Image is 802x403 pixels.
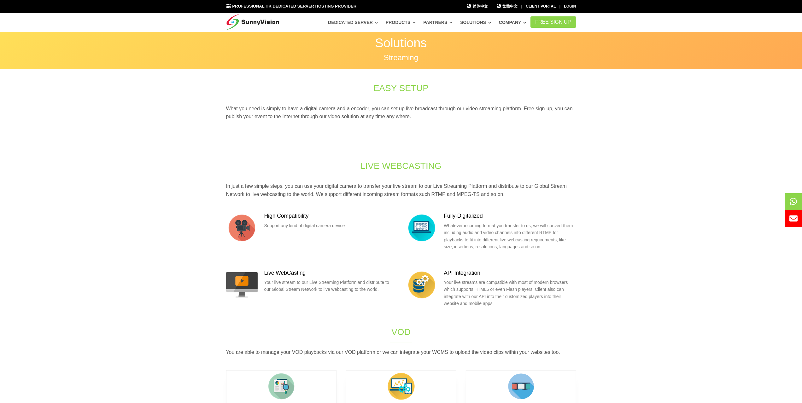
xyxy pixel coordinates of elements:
a: Company [499,17,527,28]
p: Your live stream to our Live Streaming Platform and distribute to our Global Stream Network to li... [264,279,396,293]
h1: Easy Setup [296,82,506,94]
li: | [491,3,492,9]
p: Your live streams are compatible with most of modern browsers which supports HTML5 or even Flash ... [444,279,576,307]
a: 简体中文 [466,3,488,9]
p: Solutions [226,37,576,49]
img: flat-chart-page.png [266,371,297,402]
a: Partners [424,17,453,28]
h3: API Integration [444,269,576,277]
img: flat-mon-code.png [406,212,437,244]
p: In just a few simple steps, you can use your digital camera to transfer your live stream to our L... [226,182,576,198]
a: Dedicated Server [328,17,378,28]
h1: Live Webcasting [296,160,506,172]
a: 繁體中文 [496,3,518,9]
a: Solutions [460,17,491,28]
h1: VOD [296,326,506,338]
a: FREE Sign Up [530,16,576,28]
img: movie.png [505,371,537,402]
a: Login [564,4,576,9]
a: Client Portal [526,4,556,9]
img: flat-video-camera.png [226,212,258,244]
p: You are able to manage your VOD playbacks via our VOD platform or we can integrate your WCMS to u... [226,348,576,356]
h3: Live WebCasting [264,269,396,277]
li: | [559,3,560,9]
span: Professional HK Dedicated Server Hosting Provider [232,4,356,9]
li: | [521,3,522,9]
p: Streaming [226,54,576,61]
img: flat-database-cogs.png [406,269,437,301]
a: Products [386,17,416,28]
img: 007-video-player.png [226,269,258,301]
h3: Fully-Digitalized [444,212,576,220]
img: flat-stat-mon.png [385,371,417,402]
h3: High Compatibility [264,212,396,220]
p: What you need is simply to have a digital camera and a encoder, you can set up live broadcast thr... [226,105,576,121]
p: Support any kind of digital camera device [264,222,396,229]
p: Whatever incoming format you transfer to us, we will convert them including audio and video chann... [444,222,576,250]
